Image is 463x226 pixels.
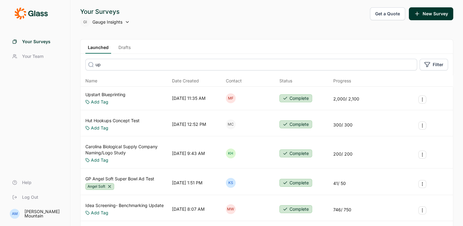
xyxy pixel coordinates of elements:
div: [DATE] 8:07 AM [172,206,205,212]
span: Gauge Insights [92,19,122,25]
input: Search [85,59,417,70]
div: 200 / 200 [333,151,353,157]
div: [DATE] 9:43 AM [172,150,205,156]
div: [DATE] 11:35 AM [172,95,206,101]
div: [PERSON_NAME] Mountain [24,209,63,218]
button: Get a Quote [370,7,405,20]
div: Progress [333,78,351,84]
a: Upstart Blueprinting [85,92,125,98]
button: Survey Actions [418,180,426,188]
button: Complete [279,94,312,102]
div: MW [226,204,236,214]
span: Help [22,179,32,186]
span: Filter [433,62,443,68]
button: Survey Actions [418,96,426,104]
a: Launched [85,44,111,54]
a: Add Tag [91,210,108,216]
div: [DATE] 1:51 PM [172,180,203,186]
a: Add Tag [91,157,108,163]
button: Complete [279,149,312,157]
button: New Survey [409,7,453,20]
div: 300 / 300 [333,122,353,128]
a: Carolina Biological Supply Company Naming/Logo Study [85,144,170,156]
span: Your Surveys [22,39,50,45]
a: Add Tag [91,99,108,105]
div: 2,000 / 2,100 [333,96,359,102]
div: Contact [226,78,242,84]
span: Your Team [22,53,43,59]
button: Complete [279,120,312,128]
button: Filter [420,59,448,70]
span: Log Out [22,194,38,200]
div: KS [226,178,236,188]
a: GP Angel Soft Super Bowl Ad Test [85,176,154,182]
button: Survey Actions [418,122,426,130]
div: [DATE] 12:52 PM [172,121,206,127]
div: KH [226,149,236,158]
a: Idea Screening- Benchmarking Update [85,202,164,209]
div: MF [226,93,236,103]
div: AM [10,209,20,219]
div: Your Surveys [80,7,130,16]
a: Add Tag [91,125,108,131]
button: Survey Actions [418,151,426,159]
div: Status [279,78,292,84]
div: 41 / 50 [333,180,346,186]
span: Date Created [172,78,199,84]
div: GI [80,17,90,27]
div: 746 / 750 [333,207,351,213]
button: Complete [279,179,312,187]
div: MC [226,119,236,129]
button: Survey Actions [418,206,426,214]
div: Angel Soft [85,183,114,190]
a: Hut Hookups Concept Test [85,118,140,124]
span: Name [85,78,97,84]
a: Drafts [116,44,133,54]
button: Complete [279,205,312,213]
